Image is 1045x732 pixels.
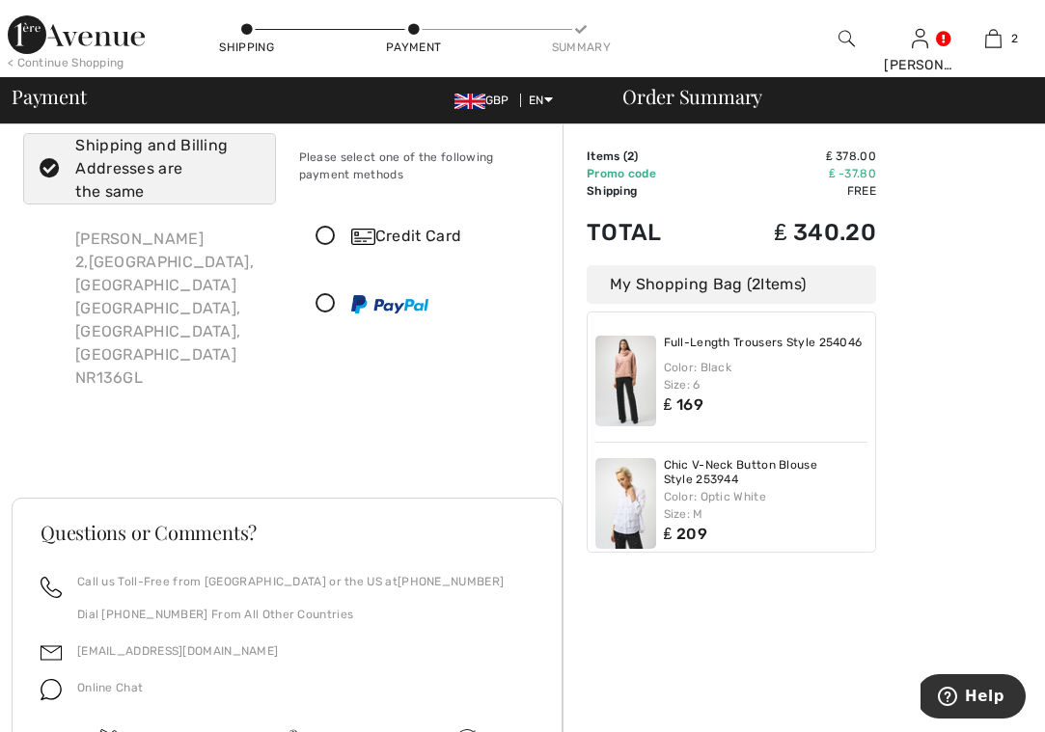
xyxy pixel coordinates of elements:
div: < Continue Shopping [8,54,124,71]
td: Free [709,182,876,200]
img: UK Pound [454,94,485,109]
div: [PERSON_NAME] 2,[GEOGRAPHIC_DATA], [GEOGRAPHIC_DATA] [GEOGRAPHIC_DATA], [GEOGRAPHIC_DATA], [GEOGR... [60,212,276,405]
div: Order Summary [599,87,1033,106]
img: Credit Card [351,229,375,245]
img: search the website [839,27,855,50]
p: Dial [PHONE_NUMBER] From All Other Countries [77,606,504,623]
td: ₤ -37.80 [709,165,876,182]
div: Color: Optic White Size: M [664,488,868,523]
td: Promo code [587,165,709,182]
span: 2 [627,149,634,163]
p: Call us Toll-Free from [GEOGRAPHIC_DATA] or the US at [77,573,504,590]
span: 2 [1011,30,1018,47]
span: EN [529,94,553,107]
div: Shipping [218,39,276,56]
img: chat [41,679,62,700]
img: Chic V-Neck Button Blouse Style 253944 [595,458,656,549]
img: email [41,642,62,664]
img: PayPal [351,295,428,313]
span: 2 [752,275,760,293]
td: Items ( ) [587,148,709,165]
img: call [41,577,62,598]
td: ₤ 378.00 [709,148,876,165]
a: [EMAIL_ADDRESS][DOMAIN_NAME] [77,644,278,658]
div: Payment [385,39,443,56]
div: My Shopping Bag ( Items) [587,265,876,304]
div: Summary [552,39,610,56]
img: 1ère Avenue [8,15,145,54]
td: Total [587,200,709,265]
div: Please select one of the following payment methods [299,133,552,199]
a: 2 [957,27,1029,50]
span: Payment [12,87,86,106]
div: [PERSON_NAME] [884,55,955,75]
span: ₤ 169 [664,395,703,414]
td: Shipping [587,182,709,200]
a: Chic V-Neck Button Blouse Style 253944 [664,458,868,488]
img: My Bag [985,27,1002,50]
span: GBP [454,94,517,107]
span: ₤ 209 [664,525,707,543]
a: Full-Length Trousers Style 254046 [664,336,863,351]
div: Credit Card [351,225,537,248]
iframe: Opens a widget where you can find more information [921,674,1026,722]
div: Color: Black Size: 6 [664,359,868,393]
img: Full-Length Trousers Style 254046 [595,336,656,426]
span: Online Chat [77,681,143,694]
a: Sign In [912,29,928,47]
h3: Questions or Comments? [41,523,534,542]
div: Shipping and Billing Addresses are the same [75,134,246,203]
td: ₤ 340.20 [709,200,876,265]
a: [PHONE_NUMBER] [398,575,504,588]
img: My Info [912,27,928,50]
